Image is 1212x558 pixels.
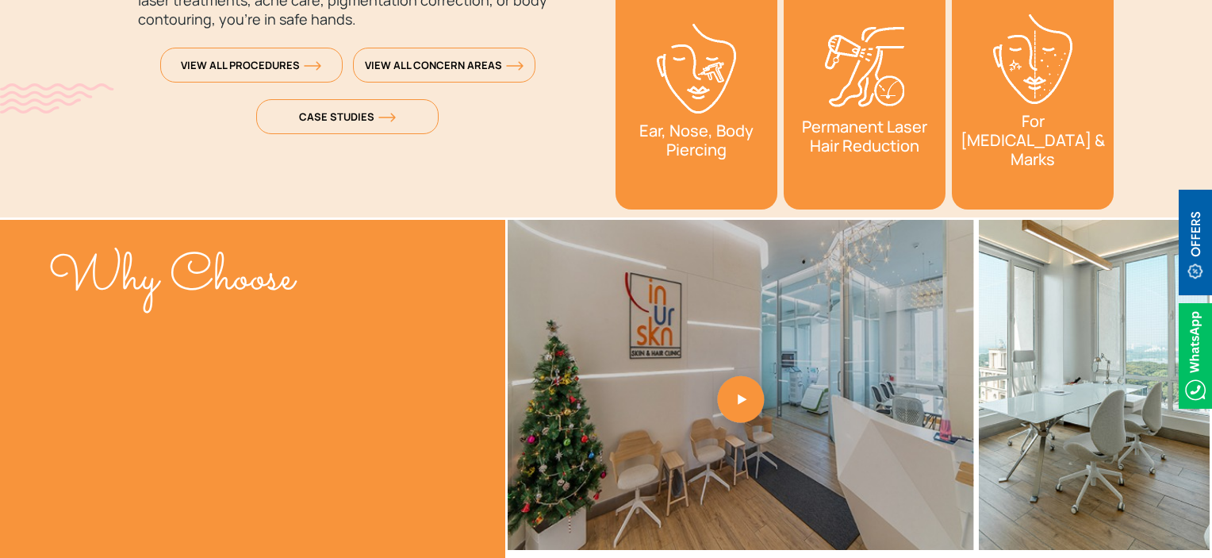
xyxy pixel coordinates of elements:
[304,61,321,71] img: orange-arrow
[993,14,1072,104] img: Acne-Treatments-Icon
[1179,303,1212,409] img: Whatsappicon
[960,112,1106,169] h3: For [MEDICAL_DATA] & Marks
[48,241,294,317] span: Why Choose
[657,24,736,114] img: Ear-Nose-Body-Piercing-icon
[623,121,769,160] h3: Ear, Nose, Body Piercing
[365,58,524,72] span: View All Concern Areas
[825,27,904,110] img: Laser-Hair-Removal
[792,117,938,156] h3: Permanent Laser Hair Reduction
[160,48,343,83] a: View All Proceduresorange-arrow
[353,48,535,83] a: View All Concern Areasorange-arrow
[299,110,396,124] span: Case Studies
[256,99,439,134] a: Case Studiesorange-arrow
[378,113,396,122] img: orange-arrow
[181,58,321,72] span: View All Procedures
[1179,190,1212,295] img: offerBt
[506,61,524,71] img: orange-arrow
[1179,345,1212,363] a: Whatsappicon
